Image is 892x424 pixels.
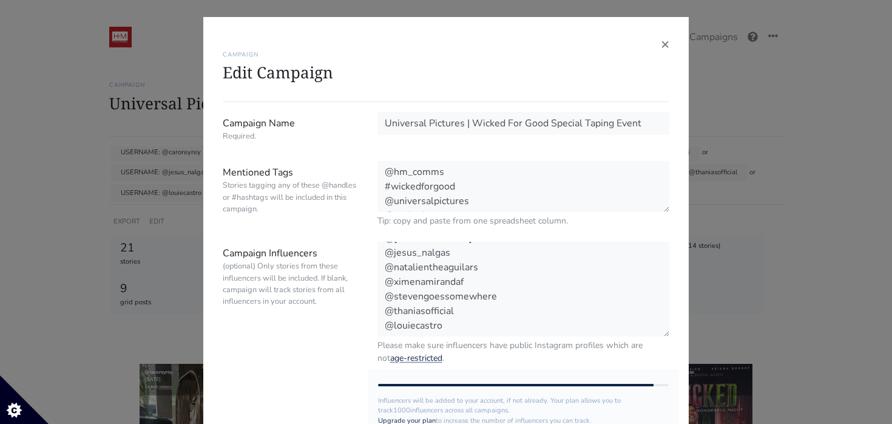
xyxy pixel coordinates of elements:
button: Close [661,36,669,51]
small: (optional) Only stories from these influencers will be included. If blank, campaign will track st... [223,261,359,307]
small: Stories tagging any of these @handles or #hashtags will be included in this campaign. [223,180,359,215]
h6: CAMPAIGN [223,51,669,58]
a: age-restricted [390,352,442,364]
textarea: @theevelyng @monicamamudo @ulyandernesto @thenoezepeda @tismejackieg @iamperlita @caroreyrey @cin... [377,242,669,337]
label: Campaign Influencers [214,242,368,364]
label: Campaign Name [214,112,368,146]
textarea: @hm_comms #wickedforgood @universalpictures @wickedmovie [377,161,669,212]
label: Mentioned Tags [214,161,368,227]
small: Required. [223,131,359,142]
input: Campaign Name [377,112,669,135]
span: × [661,34,669,53]
small: Please make sure influencers have public Instagram profiles which are not . [377,339,669,364]
small: Tip: copy and paste from one spreadsheet column. [377,214,669,227]
h1: Edit Campaign [223,63,669,82]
